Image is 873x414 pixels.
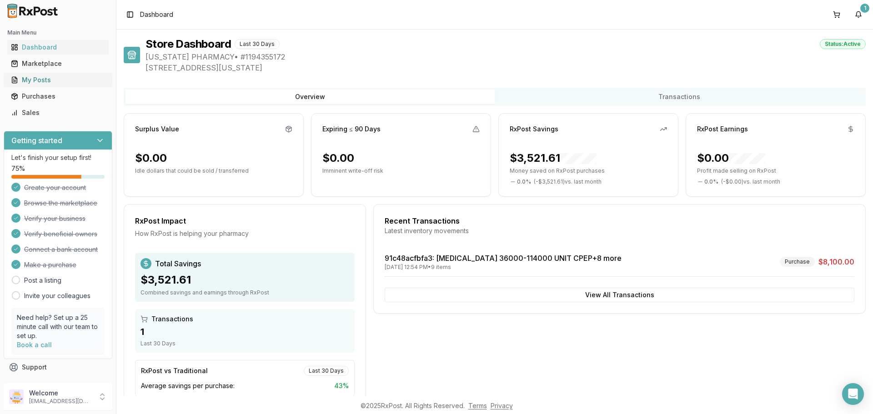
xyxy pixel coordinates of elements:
div: Purchase [780,257,815,267]
span: 0.0 % [704,178,718,185]
div: Last 30 Days [140,340,349,347]
span: Create your account [24,183,86,192]
button: Overview [125,90,495,104]
a: Dashboard [7,39,109,55]
button: Feedback [4,375,112,392]
div: Purchases [11,92,105,101]
div: [DATE] 12:54 PM • 9 items [385,264,622,271]
div: 1 [140,325,349,338]
div: RxPost vs Traditional [141,366,208,375]
div: Expiring ≤ 90 Days [322,125,381,134]
p: Money saved on RxPost purchases [510,167,667,175]
img: User avatar [9,389,24,404]
p: Profit made selling on RxPost [697,167,854,175]
div: Combined savings and earnings through RxPost [140,289,349,296]
button: Marketplace [4,56,112,71]
div: How RxPost is helping your pharmacy [135,229,355,238]
img: RxPost Logo [4,4,62,18]
h2: Main Menu [7,29,109,36]
a: Post a listing [24,276,61,285]
p: Let's finish your setup first! [11,153,105,162]
a: Sales [7,105,109,121]
div: Latest inventory movements [385,226,854,235]
span: Connect a bank account [24,245,98,254]
span: Average savings per purchase: [141,381,235,390]
span: [US_STATE] PHARMACY • # 1194355172 [145,51,866,62]
span: Browse the marketplace [24,199,97,208]
a: My Posts [7,72,109,88]
div: $3,521.61 [510,151,597,165]
span: ( - $0.00 ) vs. last month [721,178,780,185]
a: Marketplace [7,55,109,72]
div: RxPost Impact [135,215,355,226]
div: Surplus Value [135,125,179,134]
span: ( - $3,521.61 ) vs. last month [534,178,602,185]
a: Privacy [491,402,513,409]
div: My Posts [11,75,105,85]
button: Transactions [495,90,864,104]
div: Open Intercom Messenger [842,383,864,405]
span: Dashboard [140,10,173,19]
a: Purchases [7,88,109,105]
span: $8,100.00 [818,256,854,267]
p: Welcome [29,389,92,398]
button: Sales [4,105,112,120]
span: Verify beneficial owners [24,229,97,239]
button: Support [4,359,112,375]
div: $0.00 [322,151,354,165]
span: 43 % [334,381,349,390]
span: 0.0 % [517,178,531,185]
p: Imminent write-off risk [322,167,480,175]
span: [STREET_ADDRESS][US_STATE] [145,62,866,73]
h1: Store Dashboard [145,37,231,51]
div: $0.00 [135,151,167,165]
div: Marketplace [11,59,105,68]
button: 1 [851,7,866,22]
span: Make a purchase [24,260,76,269]
p: [EMAIL_ADDRESS][DOMAIN_NAME] [29,398,92,405]
p: Need help? Set up a 25 minute call with our team to set up. [17,313,99,340]
button: View All Transactions [385,288,854,302]
div: RxPost Savings [510,125,558,134]
a: Invite your colleagues [24,291,90,300]
div: Sales [11,108,105,117]
span: Transactions [151,314,193,324]
div: $3,521.61 [140,273,349,287]
div: $0.00 [697,151,765,165]
p: Idle dollars that could be sold / transferred [135,167,292,175]
nav: breadcrumb [140,10,173,19]
div: 1 [860,4,869,13]
button: Dashboard [4,40,112,55]
a: 91c48acfbfa3: [MEDICAL_DATA] 36000-114000 UNIT CPEP+8 more [385,254,622,263]
div: Last 30 Days [304,366,349,376]
button: My Posts [4,73,112,87]
span: 75 % [11,164,25,173]
a: Book a call [17,341,52,349]
div: Last 30 Days [235,39,280,49]
div: Status: Active [820,39,866,49]
div: RxPost Earnings [697,125,748,134]
div: Dashboard [11,43,105,52]
h3: Getting started [11,135,62,146]
div: Recent Transactions [385,215,854,226]
span: Total Savings [155,258,201,269]
span: Verify your business [24,214,85,223]
a: Terms [468,402,487,409]
button: Purchases [4,89,112,104]
span: Feedback [22,379,53,388]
